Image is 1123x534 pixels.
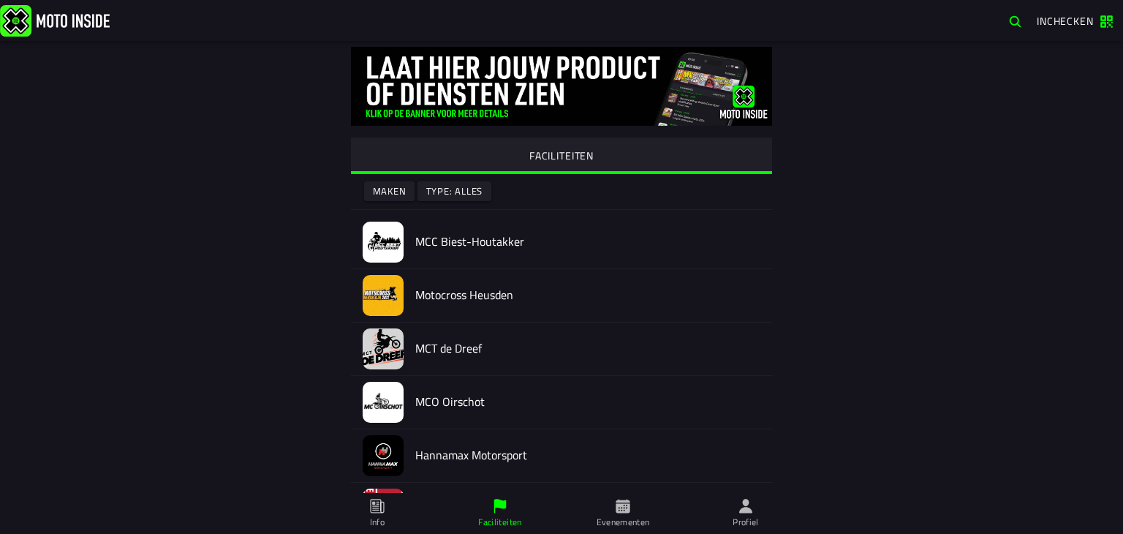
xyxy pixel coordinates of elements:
[417,181,491,201] ion-button: Type: Alles
[1037,13,1094,29] span: Inchecken
[363,275,404,316] img: facility-image
[415,235,760,249] h2: MCC Biest-Houtakker
[478,516,521,529] ion-label: Faciliteiten
[597,516,650,529] ion-label: Evenementen
[415,395,760,409] h2: MCO Oirschot
[733,516,759,529] ion-label: Profiel
[363,382,404,423] img: facility-image
[363,489,404,530] img: facility-image
[373,187,407,196] ion-text: Maken
[363,328,404,369] img: facility-image
[351,138,772,174] ion-segment-button: FACILITEITEN
[1029,8,1120,33] a: Inchecken
[415,288,760,302] h2: Motocross Heusden
[363,435,404,476] img: facility-image
[363,222,404,263] img: facility-image
[415,342,760,356] h2: MCT de Dreef
[370,516,385,529] ion-label: Info
[351,47,772,126] img: gq2TelBLMmpi4fWFHNg00ygdNTGbkoIX0dQjbKR7.jpg
[415,448,760,462] h2: Hannamax Motorsport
